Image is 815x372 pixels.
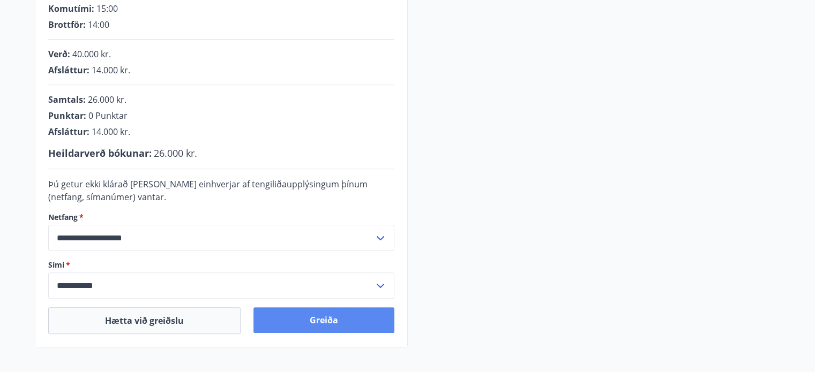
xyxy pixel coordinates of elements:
[72,48,111,60] span: 40.000 kr.
[88,94,126,105] span: 26.000 kr.
[48,126,89,138] span: Afsláttur :
[48,147,152,160] span: Heildarverð bókunar :
[48,212,394,223] label: Netfang
[154,147,197,160] span: 26.000 kr.
[96,3,118,14] span: 15:00
[48,260,394,270] label: Sími
[253,307,394,333] button: Greiða
[88,19,109,31] span: 14:00
[48,110,86,122] span: Punktar :
[92,126,130,138] span: 14.000 kr.
[92,64,130,76] span: 14.000 kr.
[48,307,241,334] button: Hætta við greiðslu
[48,94,86,105] span: Samtals :
[48,19,86,31] span: Brottför :
[48,3,94,14] span: Komutími :
[88,110,128,122] span: 0 Punktar
[48,48,70,60] span: Verð :
[48,64,89,76] span: Afsláttur :
[48,178,368,203] span: Þú getur ekki klárað [PERSON_NAME] einhverjar af tengiliðaupplýsingum þínum (netfang, símanúmer) ...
